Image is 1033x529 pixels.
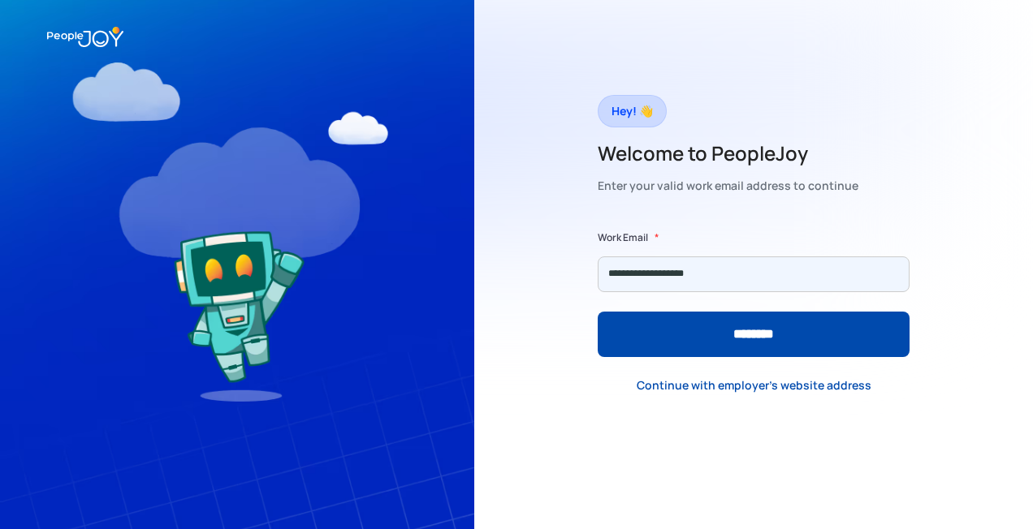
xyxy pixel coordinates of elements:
h2: Welcome to PeopleJoy [598,140,858,166]
div: Continue with employer's website address [637,377,871,394]
a: Continue with employer's website address [624,369,884,402]
div: Hey! 👋 [612,100,653,123]
div: Enter your valid work email address to continue [598,174,858,197]
form: Form [598,230,910,357]
label: Work Email [598,230,648,246]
